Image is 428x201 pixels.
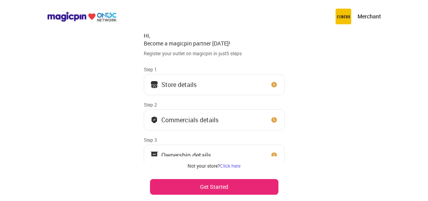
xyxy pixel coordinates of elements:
div: Store details [161,83,197,87]
div: Commercials details [161,118,219,122]
img: circus.b677b59b.png [336,9,351,24]
button: Ownership details [144,145,285,166]
img: clock_icon_new.67dbf243.svg [270,151,278,159]
div: Ownership details [161,153,211,157]
div: Hi, Become a magicpin partner [DATE]! [144,32,285,47]
img: clock_icon_new.67dbf243.svg [270,116,278,124]
div: Step 1 [144,66,285,72]
img: ondc-logo-new-small.8a59708e.svg [47,11,117,22]
a: Click here [220,163,240,169]
span: Not your store? [188,163,220,169]
button: Store details [144,74,285,95]
img: commercials_icon.983f7837.svg [150,151,158,159]
div: Step 3 [144,137,285,143]
p: Merchant [358,13,381,20]
img: storeIcon.9b1f7264.svg [150,81,158,89]
div: Step 2 [144,101,285,108]
button: Get Started [150,179,278,195]
div: Register your outlet on magicpin in just 5 steps [144,50,285,57]
button: Commercials details [144,109,285,130]
img: bank_details_tick.fdc3558c.svg [150,116,158,124]
img: clock_icon_new.67dbf243.svg [270,81,278,89]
